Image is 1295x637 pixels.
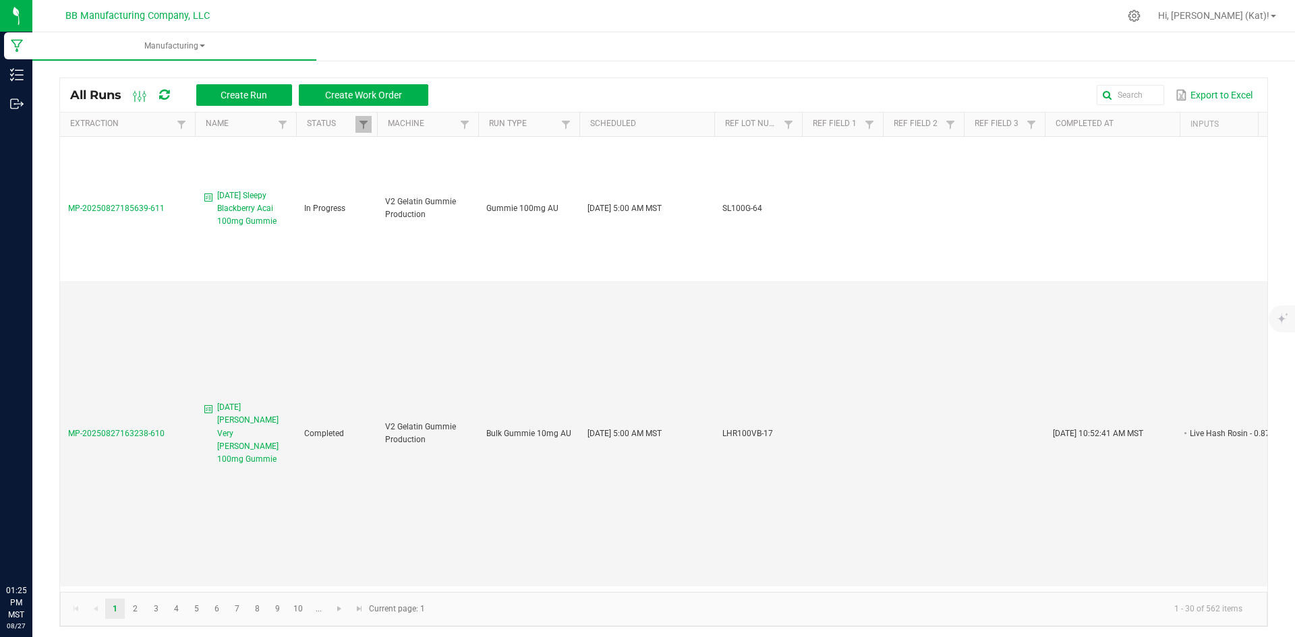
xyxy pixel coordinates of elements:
[60,592,1267,626] kendo-pager: Current page: 1
[334,603,345,614] span: Go to the next page
[486,429,571,438] span: Bulk Gummie 10mg AU
[10,39,24,53] inline-svg: Manufacturing
[325,90,402,100] span: Create Work Order
[587,429,662,438] span: [DATE] 5:00 AM MST
[167,599,186,619] a: Page 4
[861,116,877,133] a: Filter
[486,204,558,213] span: Gummie 100mg AU
[275,116,291,133] a: Filter
[1158,10,1269,21] span: Hi, [PERSON_NAME] (Kat)!
[1056,119,1174,129] a: Completed AtSortable
[105,599,125,619] a: Page 1
[196,84,292,106] button: Create Run
[68,429,165,438] span: MP-20250827163238-610
[206,119,274,129] a: NameSortable
[146,599,166,619] a: Page 3
[10,97,24,111] inline-svg: Outbound
[309,599,328,619] a: Page 11
[70,84,438,107] div: All Runs
[13,529,54,570] iframe: Resource center
[587,204,662,213] span: [DATE] 5:00 AM MST
[1023,116,1039,133] a: Filter
[457,116,473,133] a: Filter
[1097,85,1164,105] input: Search
[304,204,345,213] span: In Progress
[590,119,709,129] a: ScheduledSortable
[1188,427,1294,440] li: Live Hash Rosin - 0.874 kg
[813,119,861,129] a: Ref Field 1Sortable
[354,603,365,614] span: Go to the last page
[227,599,247,619] a: Page 7
[725,119,780,129] a: Ref Lot NumberSortable
[207,599,227,619] a: Page 6
[385,197,456,219] span: V2 Gelatin Gummie Production
[32,40,316,52] span: Manufacturing
[248,599,267,619] a: Page 8
[268,599,287,619] a: Page 9
[187,599,206,619] a: Page 5
[722,204,762,213] span: SL100G-64
[894,119,942,129] a: Ref Field 2Sortable
[780,116,797,133] a: Filter
[65,10,210,22] span: BB Manufacturing Company, LLC
[304,429,344,438] span: Completed
[489,119,557,129] a: Run TypeSortable
[1126,9,1143,22] div: Manage settings
[349,599,369,619] a: Go to the last page
[1172,84,1256,107] button: Export to Excel
[68,204,165,213] span: MP-20250827185639-611
[355,116,372,133] a: Filter
[289,599,308,619] a: Page 10
[217,189,288,229] span: [DATE] Sleepy Blackberry Acai 100mg Gummie
[6,584,26,621] p: 01:25 PM MST
[722,429,773,438] span: LHR100VB-17
[385,422,456,444] span: V2 Gelatin Gummie Production
[307,119,355,129] a: StatusSortable
[558,116,574,133] a: Filter
[942,116,958,133] a: Filter
[221,90,267,100] span: Create Run
[330,599,349,619] a: Go to the next page
[173,116,190,133] a: Filter
[6,621,26,631] p: 08/27
[10,68,24,82] inline-svg: Inventory
[125,599,145,619] a: Page 2
[388,119,456,129] a: MachineSortable
[32,32,316,61] a: Manufacturing
[433,598,1253,620] kendo-pager-info: 1 - 30 of 562 items
[299,84,428,106] button: Create Work Order
[70,119,173,129] a: ExtractionSortable
[975,119,1023,129] a: Ref Field 3Sortable
[217,401,288,466] span: [DATE] [PERSON_NAME] Very [PERSON_NAME] 100mg Gummie
[1053,429,1143,438] span: [DATE] 10:52:41 AM MST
